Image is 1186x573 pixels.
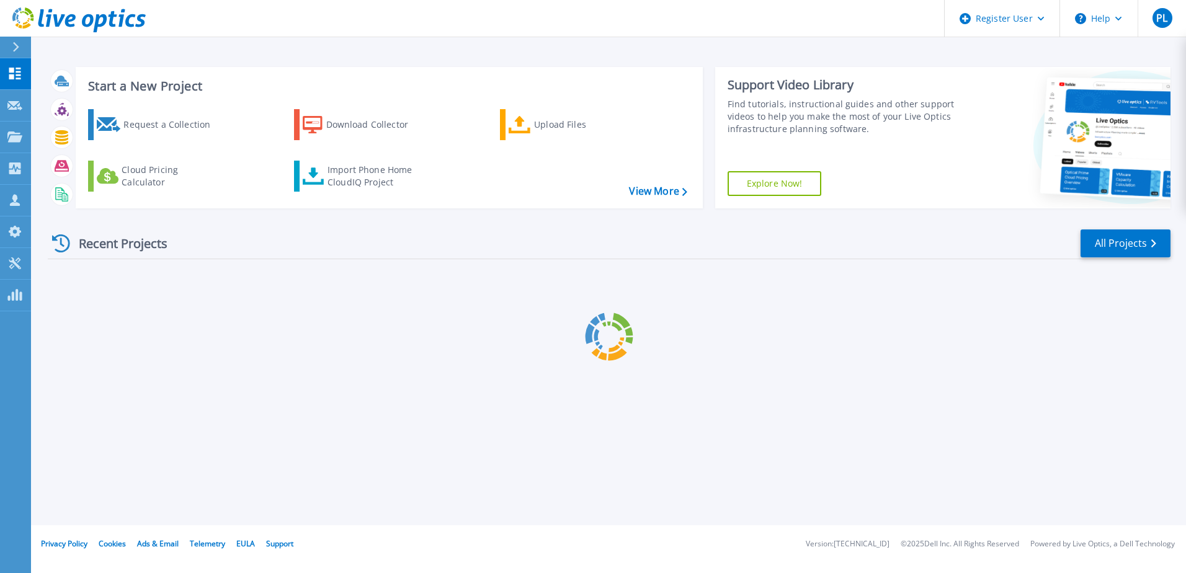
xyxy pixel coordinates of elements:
a: Upload Files [500,109,638,140]
a: All Projects [1081,229,1170,257]
a: View More [629,185,687,197]
li: Version: [TECHNICAL_ID] [806,540,890,548]
a: Request a Collection [88,109,226,140]
a: Ads & Email [137,538,179,549]
a: Cookies [99,538,126,549]
a: EULA [236,538,255,549]
a: Cloud Pricing Calculator [88,161,226,192]
div: Support Video Library [728,77,960,93]
a: Telemetry [190,538,225,549]
a: Privacy Policy [41,538,87,549]
li: © 2025 Dell Inc. All Rights Reserved [901,540,1019,548]
div: Request a Collection [123,112,223,137]
a: Explore Now! [728,171,822,196]
div: Recent Projects [48,228,184,259]
a: Download Collector [294,109,432,140]
div: Import Phone Home CloudIQ Project [328,164,424,189]
div: Cloud Pricing Calculator [122,164,221,189]
li: Powered by Live Optics, a Dell Technology [1030,540,1175,548]
h3: Start a New Project [88,79,687,93]
span: PL [1156,13,1167,23]
a: Support [266,538,293,549]
div: Upload Files [534,112,633,137]
div: Find tutorials, instructional guides and other support videos to help you make the most of your L... [728,98,960,135]
div: Download Collector [326,112,426,137]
